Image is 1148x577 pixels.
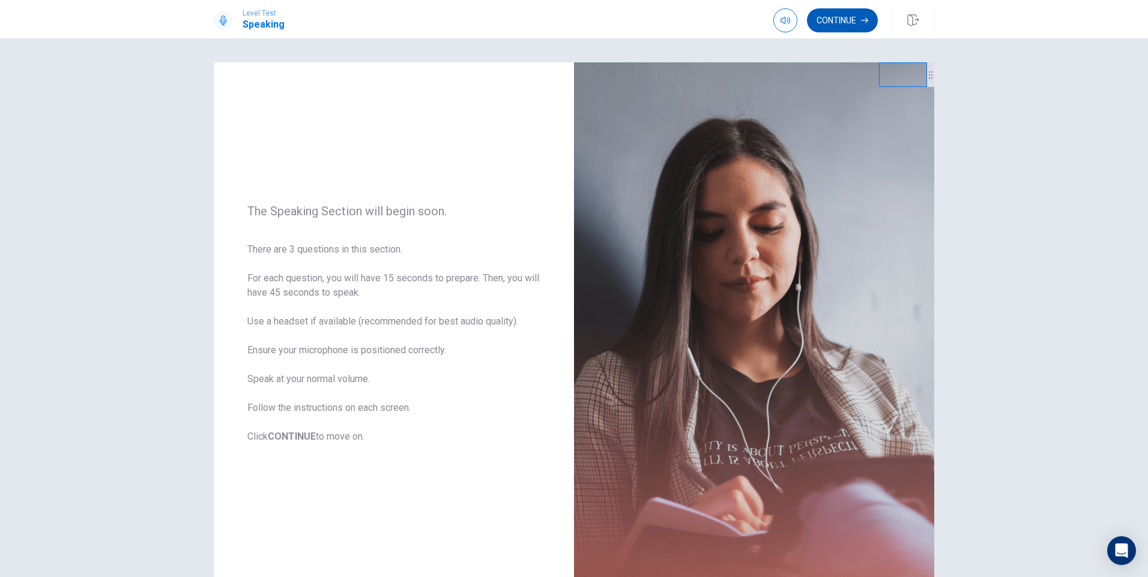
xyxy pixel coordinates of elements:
[247,204,540,218] span: The Speaking Section will begin soon.
[243,17,285,32] h1: Speaking
[807,8,878,32] button: Continue
[247,242,540,444] span: There are 3 questions in this section. For each question, you will have 15 seconds to prepare. Th...
[268,431,316,442] b: CONTINUE
[1107,536,1136,565] div: Open Intercom Messenger
[243,9,285,17] span: Level Test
